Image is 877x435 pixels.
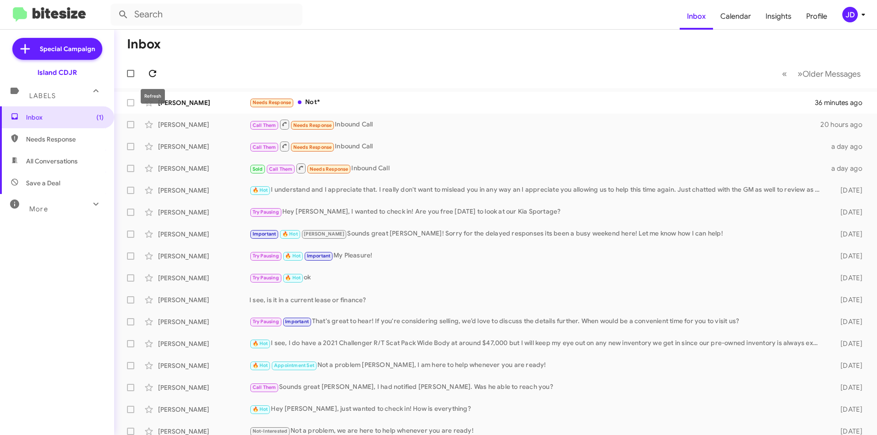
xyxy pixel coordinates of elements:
[158,120,249,129] div: [PERSON_NAME]
[253,209,279,215] span: Try Pausing
[293,144,332,150] span: Needs Response
[253,341,268,346] span: 🔥 Hot
[269,166,293,172] span: Call Them
[249,404,826,414] div: Hey [PERSON_NAME], just wanted to check in! How is everything?
[158,383,249,392] div: [PERSON_NAME]
[826,295,870,304] div: [DATE]
[713,3,758,30] a: Calendar
[249,360,826,371] div: Not a problem [PERSON_NAME], I am here to help whenever you are ready!
[253,406,268,412] span: 🔥 Hot
[826,339,870,348] div: [DATE]
[307,253,331,259] span: Important
[253,122,276,128] span: Call Them
[37,68,77,77] div: Island CDJR
[777,64,866,83] nav: Page navigation example
[253,253,279,259] span: Try Pausing
[26,113,104,122] span: Inbox
[249,338,826,349] div: I see, I do have a 2021 Challenger R/T Scat Pack Wide Body at around $47,000 but I will keep my e...
[782,68,787,79] span: «
[12,38,102,60] a: Special Campaign
[249,295,826,304] div: I see, is it in a current lease or finance?
[158,252,249,261] div: [PERSON_NAME]
[158,273,249,283] div: [PERSON_NAME]
[680,3,713,30] a: Inbox
[158,164,249,173] div: [PERSON_NAME]
[249,229,826,239] div: Sounds great [PERSON_NAME]! Sorry for the delayed responses its been a busy weekend here! Let me ...
[285,319,309,325] span: Important
[285,253,301,259] span: 🔥 Hot
[158,339,249,348] div: [PERSON_NAME]
[820,120,870,129] div: 20 hours ago
[249,251,826,261] div: My Pleasure!
[826,383,870,392] div: [DATE]
[249,382,826,393] div: Sounds great [PERSON_NAME], I had notified [PERSON_NAME]. Was he able to reach you?
[758,3,799,30] a: Insights
[249,316,826,327] div: That's great to hear! If you're considering selling, we’d love to discuss the details further. Wh...
[127,37,161,52] h1: Inbox
[26,135,104,144] span: Needs Response
[253,384,276,390] span: Call Them
[158,405,249,414] div: [PERSON_NAME]
[158,317,249,326] div: [PERSON_NAME]
[826,252,870,261] div: [DATE]
[293,122,332,128] span: Needs Response
[158,361,249,370] div: [PERSON_NAME]
[253,187,268,193] span: 🔥 Hot
[158,98,249,107] div: [PERSON_NAME]
[285,275,301,281] span: 🔥 Hot
[826,142,870,151] div: a day ago
[249,185,826,195] div: I understand and I appreciate that. I really don't want to mislead you in any way an I appreciate...
[29,205,48,213] span: More
[826,405,870,414] div: [DATE]
[842,7,858,22] div: JD
[826,230,870,239] div: [DATE]
[141,89,165,104] div: Refresh
[26,178,60,188] span: Save a Deal
[253,275,279,281] span: Try Pausing
[253,428,288,434] span: Not-Interested
[253,100,291,105] span: Needs Response
[158,186,249,195] div: [PERSON_NAME]
[826,361,870,370] div: [DATE]
[111,4,302,26] input: Search
[158,230,249,239] div: [PERSON_NAME]
[310,166,349,172] span: Needs Response
[835,7,867,22] button: JD
[249,162,826,174] div: Inbound Call
[253,144,276,150] span: Call Them
[96,113,104,122] span: (1)
[158,142,249,151] div: [PERSON_NAME]
[158,208,249,217] div: [PERSON_NAME]
[799,3,835,30] a: Profile
[253,319,279,325] span: Try Pausing
[826,208,870,217] div: [DATE]
[798,68,803,79] span: »
[40,44,95,53] span: Special Campaign
[249,119,820,130] div: Inbound Call
[803,69,861,79] span: Older Messages
[158,295,249,304] div: [PERSON_NAME]
[26,157,78,166] span: All Conversations
[249,273,826,283] div: ok
[253,231,276,237] span: Important
[249,207,826,217] div: Hey [PERSON_NAME], I wanted to check in! Are you free [DATE] to look at our Kia Sportage?
[274,362,314,368] span: Appointment Set
[304,231,344,237] span: [PERSON_NAME]
[826,273,870,283] div: [DATE]
[249,141,826,152] div: Inbound Call
[826,317,870,326] div: [DATE]
[815,98,870,107] div: 36 minutes ago
[29,92,56,100] span: Labels
[826,164,870,173] div: a day ago
[282,231,298,237] span: 🔥 Hot
[826,186,870,195] div: [DATE]
[777,64,792,83] button: Previous
[253,166,263,172] span: Sold
[253,362,268,368] span: 🔥 Hot
[792,64,866,83] button: Next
